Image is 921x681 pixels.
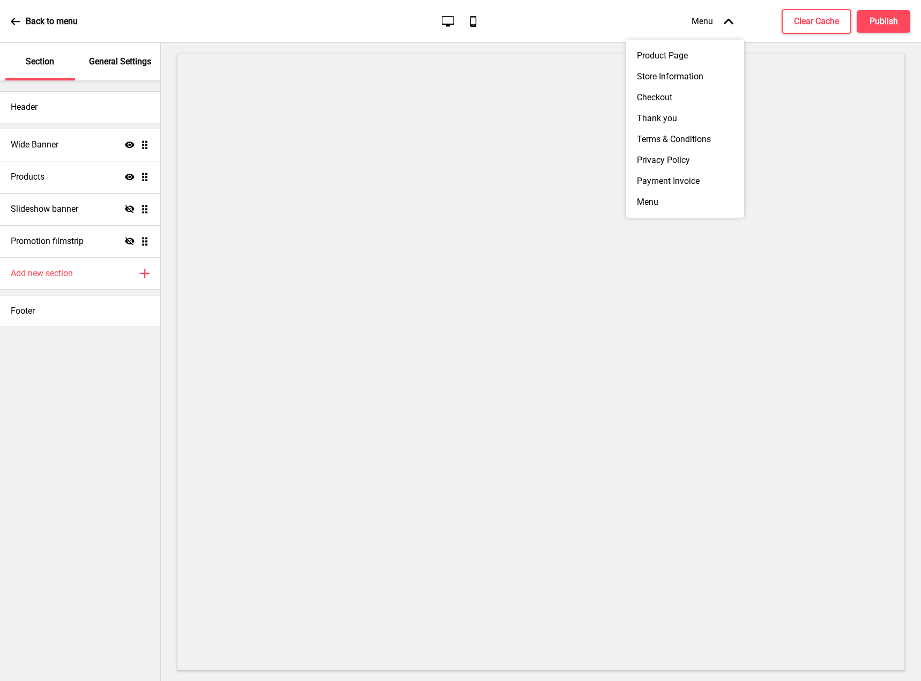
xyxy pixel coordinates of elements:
div: Thank you [626,108,744,129]
div: Product Page [626,45,744,66]
p: Back to menu [26,16,78,27]
div: Menu [626,191,744,212]
p: General Settings [89,56,151,68]
button: Clear Cache [782,9,851,34]
button: Publish [857,10,910,33]
h4: Add new section [11,268,73,279]
div: Checkout [626,87,744,108]
div: Menu [681,5,744,37]
h4: Products [11,171,44,183]
h4: Promotion filmstrip [11,235,84,247]
a: Back to menu [11,7,78,36]
h4: Clear Cache [794,16,839,27]
h4: Wide Banner [11,139,58,151]
p: Section [26,56,54,68]
h4: Header [11,101,38,113]
h4: Slideshow banner [11,203,78,215]
div: Store Information [626,66,744,87]
div: Privacy Policy [626,150,744,171]
div: Terms & Conditions [626,129,744,150]
div: Payment Invoice [626,171,744,191]
h4: Publish [870,16,898,27]
h4: Footer [11,305,35,317]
